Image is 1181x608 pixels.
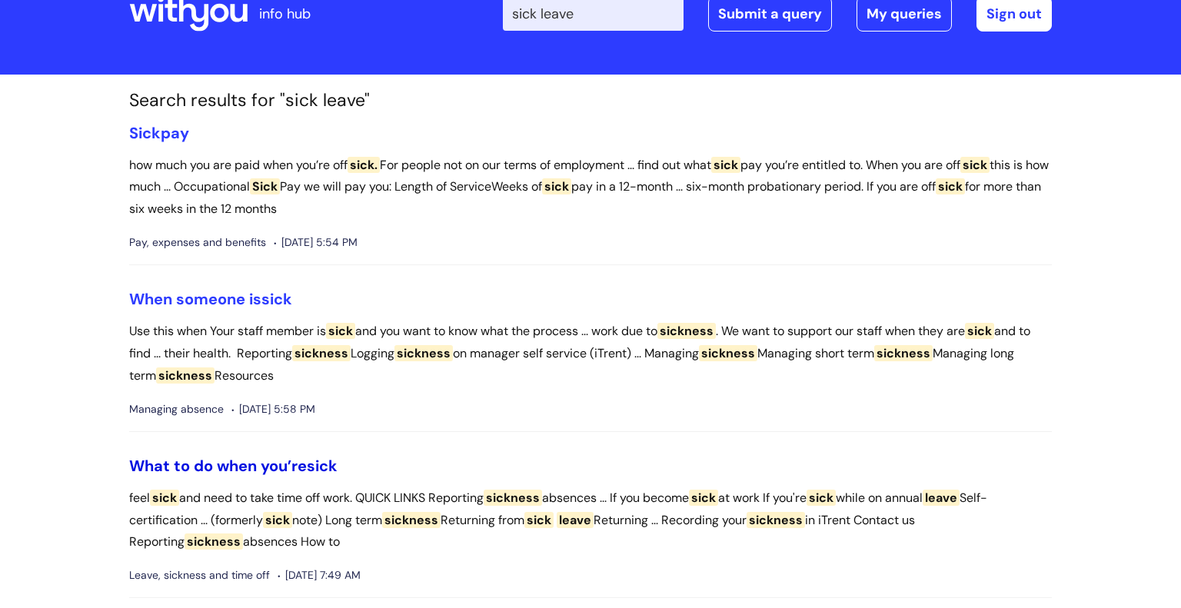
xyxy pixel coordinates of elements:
[960,157,990,173] span: sick
[807,490,836,506] span: sick
[129,123,161,143] span: Sick
[394,345,453,361] span: sickness
[557,512,594,528] span: leave
[231,400,315,419] span: [DATE] 5:58 PM
[250,178,280,194] span: Sick
[542,178,571,194] span: sick
[129,456,338,476] a: What to do when you’resick
[699,345,757,361] span: sickness
[923,490,960,506] span: leave
[657,323,716,339] span: sickness
[129,400,224,419] span: Managing absence
[326,323,355,339] span: sick
[129,487,1052,553] p: feel and need to take time off work. QUICK LINKS Reporting absences ... If you become at work If ...
[150,490,179,506] span: sick
[348,157,380,173] span: sick.
[156,367,215,384] span: sickness
[129,233,266,252] span: Pay, expenses and benefits
[259,2,311,26] p: info hub
[382,512,441,528] span: sickness
[129,321,1052,387] p: Use this when Your staff member is and you want to know what the process ... work due to . We wan...
[263,512,292,528] span: sick
[278,566,361,585] span: [DATE] 7:49 AM
[524,512,554,528] span: sick
[185,533,243,550] span: sickness
[965,323,994,339] span: sick
[292,345,351,361] span: sickness
[261,289,292,309] span: sick
[129,566,270,585] span: Leave, sickness and time off
[129,154,1052,221] p: how much you are paid when you’re off For people not on our terms of employment ... find out what...
[936,178,965,194] span: sick
[307,456,338,476] span: sick
[129,289,292,309] a: When someone issick
[874,345,933,361] span: sickness
[711,157,740,173] span: sick
[274,233,358,252] span: [DATE] 5:54 PM
[129,90,1052,111] h1: Search results for "sick leave"
[129,123,189,143] a: Sickpay
[689,490,718,506] span: sick
[747,512,805,528] span: sickness
[484,490,542,506] span: sickness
